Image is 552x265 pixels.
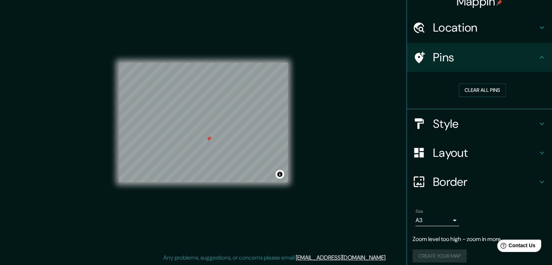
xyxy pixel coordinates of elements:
[416,208,423,214] label: Size
[433,20,537,35] h4: Location
[163,253,387,262] p: Any problems, suggestions, or concerns please email .
[119,63,288,182] canvas: Map
[416,215,459,226] div: A3
[459,83,506,97] button: Clear all pins
[407,43,552,72] div: Pins
[433,117,537,131] h4: Style
[433,146,537,160] h4: Layout
[407,138,552,167] div: Layout
[387,253,388,262] div: .
[433,50,537,65] h4: Pins
[407,109,552,138] div: Style
[413,235,546,244] p: Zoom level too high - zoom in more
[487,237,544,257] iframe: Help widget launcher
[407,167,552,196] div: Border
[388,253,389,262] div: .
[275,170,284,179] button: Toggle attribution
[433,175,537,189] h4: Border
[407,13,552,42] div: Location
[296,254,385,261] a: [EMAIL_ADDRESS][DOMAIN_NAME]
